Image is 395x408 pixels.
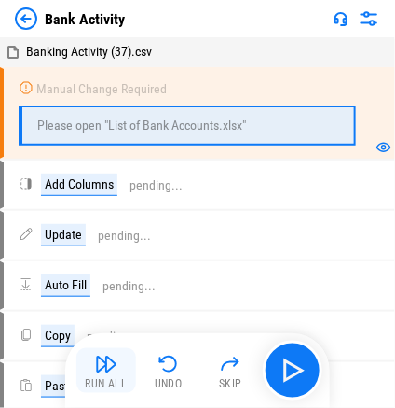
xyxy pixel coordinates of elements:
div: Undo [155,378,183,389]
span: Banking Activity (37).csv [26,44,152,59]
div: Auto Fill [41,274,90,297]
div: Update [41,224,86,246]
div: pending... [98,229,151,243]
img: Undo [157,353,180,375]
img: Main button [278,356,307,386]
div: Bank Activity [45,10,125,28]
img: Back [15,7,37,30]
img: Settings menu [358,7,380,30]
div: Copy [41,325,75,347]
div: Paste Values [41,375,116,398]
button: Run All [76,348,136,393]
div: pending... [102,279,156,293]
button: Undo [139,348,198,393]
img: Skip [219,353,241,375]
div: Please open "List of Bank Accounts.xlsx" [37,119,246,133]
button: Skip [200,348,260,393]
div: Manual Change Required [36,82,167,96]
div: pending... [129,178,183,192]
img: Support [334,11,348,26]
div: Skip [219,378,242,389]
div: Run All [86,378,128,389]
img: Run All [95,353,117,375]
div: pending... [87,330,140,344]
div: Add Columns [41,174,117,196]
